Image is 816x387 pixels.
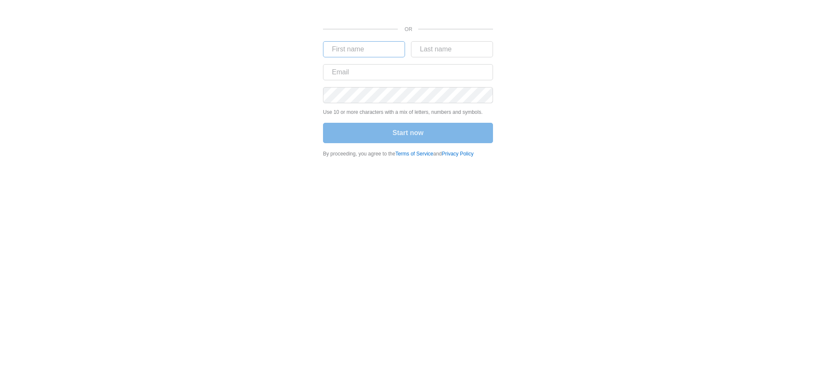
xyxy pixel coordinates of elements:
input: Email [323,64,493,80]
input: First name [323,41,405,57]
p: OR [405,25,408,33]
a: Privacy Policy [442,151,474,157]
p: Use 10 or more characters with a mix of letters, numbers and symbols. [323,108,493,116]
a: Terms of Service [395,151,433,157]
input: Last name [411,41,493,57]
div: By proceeding, you agree to the and [323,150,493,158]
